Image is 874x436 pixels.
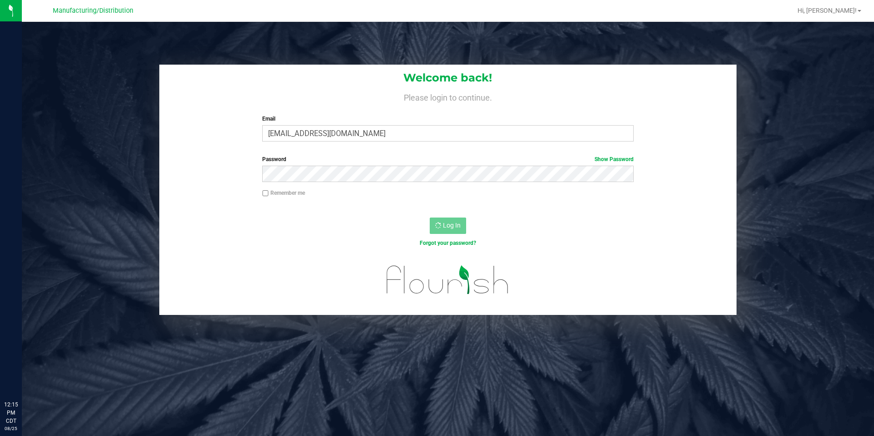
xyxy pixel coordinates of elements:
[262,189,305,197] label: Remember me
[159,72,737,84] h1: Welcome back!
[262,156,286,162] span: Password
[159,91,737,102] h4: Please login to continue.
[4,425,18,432] p: 08/25
[376,257,520,303] img: flourish_logo.svg
[420,240,476,246] a: Forgot your password?
[430,218,466,234] button: Log In
[443,222,461,229] span: Log In
[595,156,634,162] a: Show Password
[4,401,18,425] p: 12:15 PM CDT
[798,7,857,14] span: Hi, [PERSON_NAME]!
[262,115,633,123] label: Email
[262,190,269,197] input: Remember me
[53,7,133,15] span: Manufacturing/Distribution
